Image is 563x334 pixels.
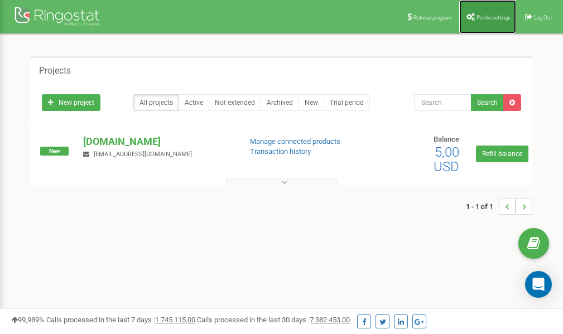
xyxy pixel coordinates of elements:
[46,316,195,324] span: Calls processed in the last 7 days :
[310,316,350,324] u: 7 382 453,00
[476,146,528,162] a: Refill balance
[466,198,499,215] span: 1 - 1 of 1
[155,316,195,324] u: 1 745 115,00
[299,94,324,111] a: New
[42,94,100,111] a: New project
[11,316,45,324] span: 99,989%
[209,94,261,111] a: Not extended
[133,94,179,111] a: All projects
[83,134,232,149] p: [DOMAIN_NAME]
[534,14,552,21] span: Log Out
[413,14,452,21] span: Referral program
[179,94,209,111] a: Active
[197,316,350,324] span: Calls processed in the last 30 days :
[525,271,552,298] div: Open Intercom Messenger
[324,94,370,111] a: Trial period
[414,94,471,111] input: Search
[471,94,504,111] button: Search
[39,66,71,76] h5: Projects
[434,135,459,143] span: Balance
[250,147,311,156] a: Transaction history
[40,147,69,156] span: New
[250,137,340,146] a: Manage connected products
[434,144,459,175] span: 5,00 USD
[466,187,532,226] nav: ...
[94,151,192,158] span: [EMAIL_ADDRESS][DOMAIN_NAME]
[261,94,299,111] a: Archived
[477,14,511,21] span: Profile settings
